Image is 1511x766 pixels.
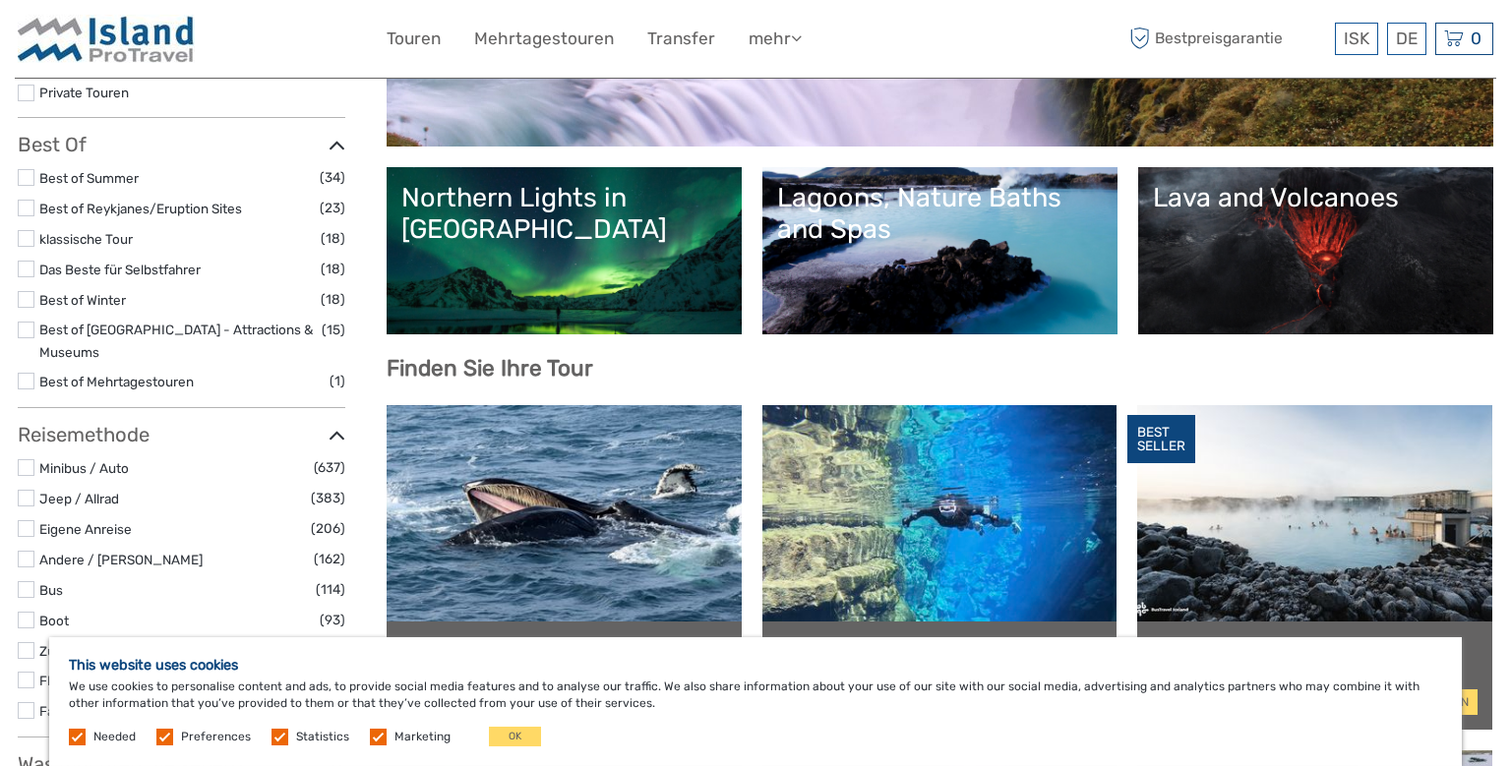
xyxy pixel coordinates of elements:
[387,25,441,53] a: Touren
[39,292,126,308] a: Best of Winter
[181,729,251,745] label: Preferences
[39,85,129,100] a: Private Touren
[39,201,242,216] a: Best of Reykjanes/Eruption Sites
[314,548,345,570] span: (162)
[1387,23,1426,55] div: DE
[401,636,727,656] a: Walbeobachtung
[1153,182,1479,213] div: Lava and Volcanoes
[69,657,1442,674] h5: This website uses cookies
[311,517,345,540] span: (206)
[1468,29,1484,48] span: 0
[18,423,345,446] h3: Reisemethode
[314,456,345,479] span: (637)
[474,25,614,53] a: Mehrtagestouren
[401,182,727,246] div: Northern Lights in [GEOGRAPHIC_DATA]
[39,521,132,537] a: Eigene Anreise
[296,729,349,745] label: Statistics
[777,182,1103,246] div: Lagoons, Nature Baths and Spas
[39,170,139,186] a: Best of Summer
[1153,182,1479,320] a: Lava and Volcanoes
[39,491,119,506] a: Jeep / Allrad
[1127,415,1195,464] div: BEST SELLER
[322,319,345,341] span: (15)
[320,197,345,219] span: (23)
[749,25,802,53] a: mehr
[39,613,69,628] a: Boot
[93,729,136,745] label: Needed
[311,487,345,509] span: (383)
[39,582,63,598] a: Bus
[39,231,133,247] a: klassische Tour
[387,355,593,382] b: Finden Sie Ihre Tour
[1152,636,1478,677] a: Golden Circle, Kerid & Blue Lagoon Kleingruppentour mit Eintrittskarte
[39,460,129,476] a: Minibus / Auto
[394,729,451,745] label: Marketing
[39,703,87,719] a: Fahrrad
[39,322,313,360] a: Best of [GEOGRAPHIC_DATA] - Attractions & Museums
[777,636,1103,677] a: Golden Circle & Schnorcheln in Silfra Minibustour | Kostenlose Unterwasserfotos
[39,374,194,389] a: Best of Mehrtagestouren
[330,370,345,392] span: (1)
[18,133,345,156] h3: Best Of
[320,609,345,631] span: (93)
[401,182,727,320] a: Northern Lights in [GEOGRAPHIC_DATA]
[647,25,715,53] a: Transfer
[321,227,345,250] span: (18)
[1344,29,1369,48] span: ISK
[321,258,345,280] span: (18)
[39,262,201,277] a: Das Beste für Selbstfahrer
[18,15,195,63] img: Iceland ProTravel
[321,288,345,311] span: (18)
[1124,23,1330,55] span: Bestpreisgarantie
[320,166,345,189] span: (34)
[39,643,88,659] a: Zu Fuss
[39,552,203,567] a: Andere / [PERSON_NAME]
[49,637,1462,766] div: We use cookies to personalise content and ads, to provide social media features and to analyse ou...
[39,673,85,688] a: Fliegen
[489,727,541,746] button: OK
[316,578,345,601] span: (114)
[777,182,1103,320] a: Lagoons, Nature Baths and Spas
